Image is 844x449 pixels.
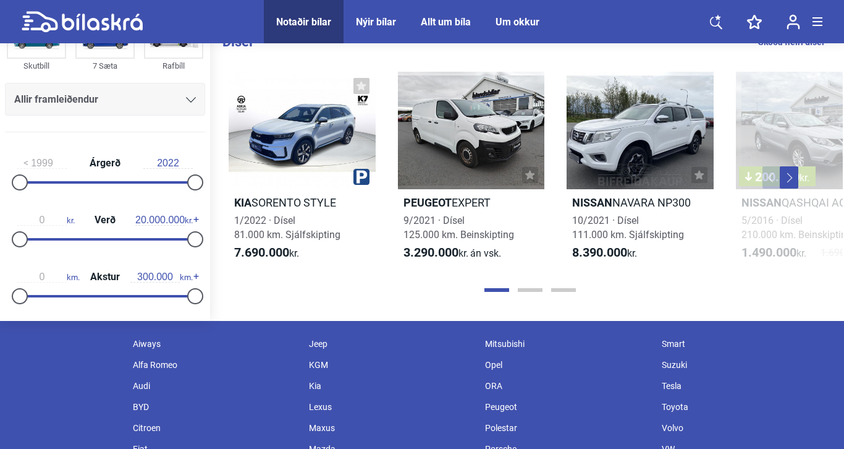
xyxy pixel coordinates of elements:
[656,354,832,375] div: Suzuki
[741,246,806,260] span: kr.
[403,245,458,260] b: 3.290.000
[403,196,452,209] b: Peugeot
[403,215,514,241] span: 9/2021 · Dísel 125.000 km. Beinskipting
[398,195,545,210] h2: EXPERT
[127,354,303,375] div: Alfa Romeo
[127,333,303,354] div: Aiways
[234,215,340,241] span: 1/2022 · Dísel 81.000 km. Sjálfskipting
[567,195,714,210] h2: NAVARA NP300
[7,59,66,73] div: Skutbíll
[572,215,684,241] span: 10/2021 · Dísel 111.000 km. Sjálfskipting
[479,375,655,396] div: ORA
[656,417,832,438] div: Volvo
[780,166,798,189] button: Next
[741,245,796,260] b: 1.490.000
[234,246,299,260] span: kr.
[518,288,542,292] button: Page 2
[127,417,303,438] div: Citroen
[87,272,123,282] span: Akstur
[572,246,637,260] span: kr.
[144,59,203,73] div: Rafbíll
[479,396,655,417] div: Peugeot
[135,215,193,226] span: kr.
[567,72,714,272] a: NissanNAVARA NP30010/2021 · Dísel111.000 km. Sjálfskipting8.390.000kr.
[17,215,75,226] span: kr.
[479,417,655,438] div: Polestar
[479,354,655,375] div: Opel
[484,288,509,292] button: Page 1
[303,333,479,354] div: Jeep
[741,196,782,209] b: Nissan
[87,158,124,168] span: Árgerð
[234,245,289,260] b: 7.690.000
[800,172,809,184] span: kr.
[229,195,376,210] h2: SORENTO STYLE
[234,196,251,209] b: Kia
[762,166,781,189] button: Previous
[656,396,832,417] div: Toyota
[303,375,479,396] div: Kia
[572,196,612,209] b: Nissan
[276,16,331,28] a: Notaðir bílar
[127,396,303,417] div: BYD
[303,396,479,417] div: Lexus
[572,245,627,260] b: 8.390.000
[745,171,809,183] span: 200.000
[656,375,832,396] div: Tesla
[496,16,539,28] a: Um okkur
[398,72,545,272] a: PeugeotEXPERT9/2021 · Dísel125.000 km. Beinskipting3.290.000kr.
[91,215,119,225] span: Verð
[75,59,135,73] div: 7 Sæta
[787,14,800,30] img: user-login.svg
[229,72,376,272] a: KiaSORENTO STYLE1/2022 · Dísel81.000 km. Sjálfskipting7.690.000kr.
[551,288,576,292] button: Page 3
[656,333,832,354] div: Smart
[222,34,253,49] b: Dísel
[303,417,479,438] div: Maxus
[127,375,303,396] div: Audi
[356,16,396,28] a: Nýir bílar
[479,333,655,354] div: Mitsubishi
[14,91,98,108] span: Allir framleiðendur
[17,272,80,283] span: km.
[130,272,193,283] span: km.
[403,246,501,260] span: kr.
[421,16,471,28] a: Allt um bíla
[303,354,479,375] div: KGM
